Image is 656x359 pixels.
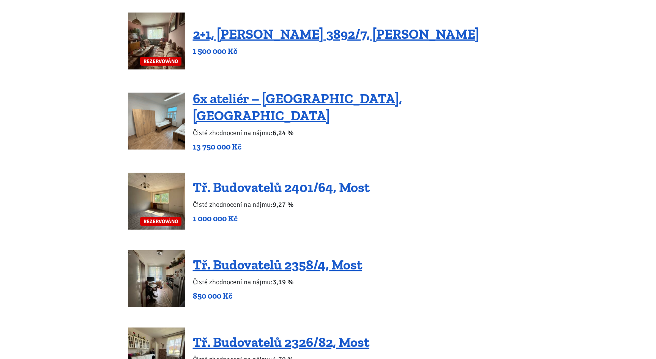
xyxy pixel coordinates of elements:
a: Tř. Budovatelů 2358/4, Most [193,257,362,273]
span: REZERVOVÁNO [140,217,181,226]
a: 2+1, [PERSON_NAME] 3892/7, [PERSON_NAME] [193,26,479,42]
p: 1 000 000 Kč [193,213,370,224]
p: 1 500 000 Kč [193,46,479,57]
span: REZERVOVÁNO [140,57,181,66]
b: 6,24 % [273,129,293,137]
p: Čisté zhodnocení na nájmu: [193,277,362,287]
a: REZERVOVÁNO [128,173,185,230]
b: 3,19 % [273,278,293,286]
p: Čisté zhodnocení na nájmu: [193,128,528,138]
b: 9,27 % [273,200,293,209]
p: 850 000 Kč [193,291,362,301]
a: REZERVOVÁNO [128,13,185,69]
p: Čisté zhodnocení na nájmu: [193,199,370,210]
a: 6x ateliér – [GEOGRAPHIC_DATA], [GEOGRAPHIC_DATA] [193,90,402,124]
a: Tř. Budovatelů 2401/64, Most [193,179,370,195]
a: Tř. Budovatelů 2326/82, Most [193,334,369,350]
p: 13 750 000 Kč [193,142,528,152]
